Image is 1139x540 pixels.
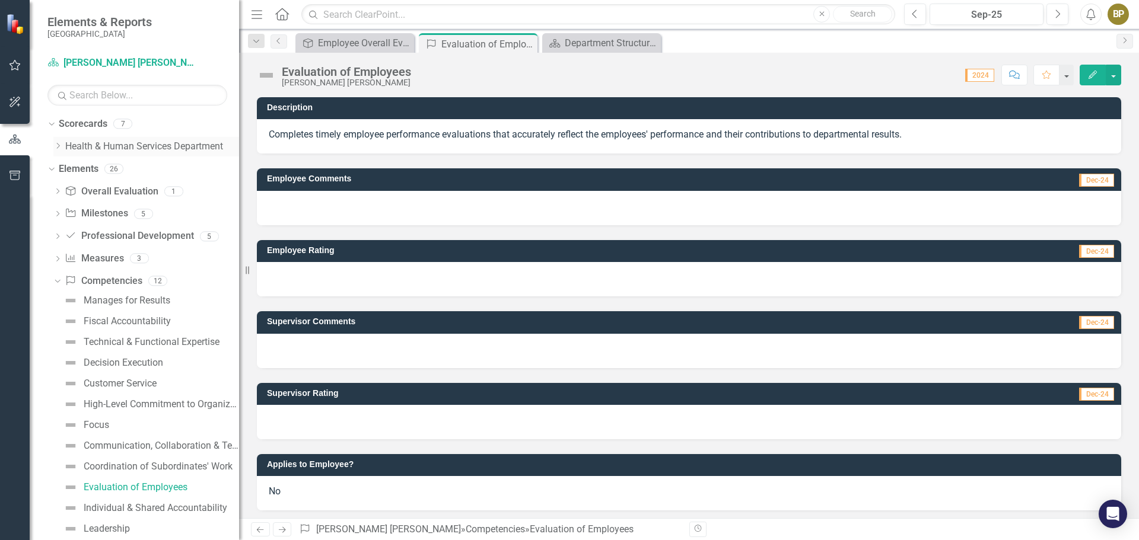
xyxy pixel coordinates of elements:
div: Customer Service [84,378,157,389]
img: ClearPoint Strategy [6,13,27,34]
div: Open Intercom Messenger [1099,500,1127,528]
a: Competencies [65,274,142,288]
a: Focus [61,416,109,434]
h3: Employee Rating [267,246,819,255]
div: 3 [130,254,149,264]
a: [PERSON_NAME] [PERSON_NAME] [47,56,196,70]
div: 5 [134,209,153,219]
div: 12 [148,276,167,286]
h3: Employee Comments [267,174,861,183]
div: Communication, Collaboration & Teamwork [84,440,239,451]
div: Evaluation of Employees [530,523,634,535]
a: Overall Evaluation [65,185,158,199]
div: High-Level Commitment to Organization [84,399,239,410]
a: Scorecards [59,117,107,131]
div: Technical & Functional Expertise [84,337,219,347]
div: Sep-25 [934,8,1039,22]
span: Dec-24 [1079,388,1114,401]
p: Completes timely employee performance evaluations that accurately reflect the employees' performa... [269,128,1109,142]
div: Fiscal Accountability [84,316,171,327]
div: 7 [113,119,132,129]
div: Employee Overall Evaluation to Update [318,36,411,50]
a: Milestones [65,207,128,221]
div: Decision Execution [84,357,163,368]
img: Not Defined [63,376,78,391]
a: Evaluation of Employees [61,478,187,497]
a: Decision Execution [61,353,163,372]
button: Sep-25 [930,4,1043,25]
div: Manages for Results [84,295,170,306]
span: Dec-24 [1079,174,1114,187]
span: 2024 [965,69,994,82]
a: Manages for Results [61,291,170,310]
a: Competencies [466,523,525,535]
img: Not Defined [63,480,78,494]
a: Technical & Functional Expertise [61,333,219,352]
img: Not Defined [63,418,78,432]
a: Elements [59,162,98,176]
img: Not Defined [63,293,78,308]
button: BP [1108,4,1129,25]
img: Not Defined [257,66,276,85]
a: Department Structure & Strategic Results [545,36,658,50]
a: Coordination of Subordinates' Work [61,457,233,476]
a: Fiscal Accountability [61,312,171,331]
a: Measures [65,252,123,266]
img: Not Defined [63,335,78,349]
span: Elements & Reports [47,15,152,29]
div: 26 [104,164,123,174]
div: Individual & Shared Accountability [84,503,227,513]
div: » » [299,523,680,536]
img: Not Defined [63,459,78,474]
div: Coordination of Subordinates' Work [84,461,233,472]
div: Focus [84,420,109,430]
div: 1 [164,186,183,196]
span: Dec-24 [1079,245,1114,258]
a: Health & Human Services Department [65,140,239,154]
a: Professional Development [65,229,193,243]
img: Not Defined [63,439,78,453]
a: Employee Overall Evaluation to Update [298,36,411,50]
a: Individual & Shared Accountability [61,499,227,517]
div: Evaluation of Employees [84,482,187,493]
button: Search [833,6,892,23]
a: Customer Service [61,374,157,393]
a: Communication, Collaboration & Teamwork [61,436,239,455]
span: Search [850,9,876,18]
div: Evaluation of Employees [282,65,411,78]
a: [PERSON_NAME] [PERSON_NAME] [316,523,461,535]
div: 5 [200,231,219,241]
h3: Supervisor Comments [267,317,869,326]
h3: Description [267,103,1115,112]
div: Department Structure & Strategic Results [565,36,658,50]
input: Search Below... [47,85,227,106]
small: [GEOGRAPHIC_DATA] [47,29,152,39]
img: Not Defined [63,356,78,370]
div: [PERSON_NAME] [PERSON_NAME] [282,78,411,87]
span: No [269,485,281,497]
img: Not Defined [63,397,78,411]
img: Not Defined [63,501,78,515]
input: Search ClearPoint... [301,4,895,25]
img: Not Defined [63,314,78,328]
a: High-Level Commitment to Organization [61,395,239,414]
div: Evaluation of Employees [441,37,534,52]
img: Not Defined [63,522,78,536]
span: Dec-24 [1079,316,1114,329]
div: Leadership [84,523,130,534]
h3: Supervisor Rating [267,389,831,398]
h3: Applies to Employee? [267,460,1115,469]
a: Leadership [61,519,130,538]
